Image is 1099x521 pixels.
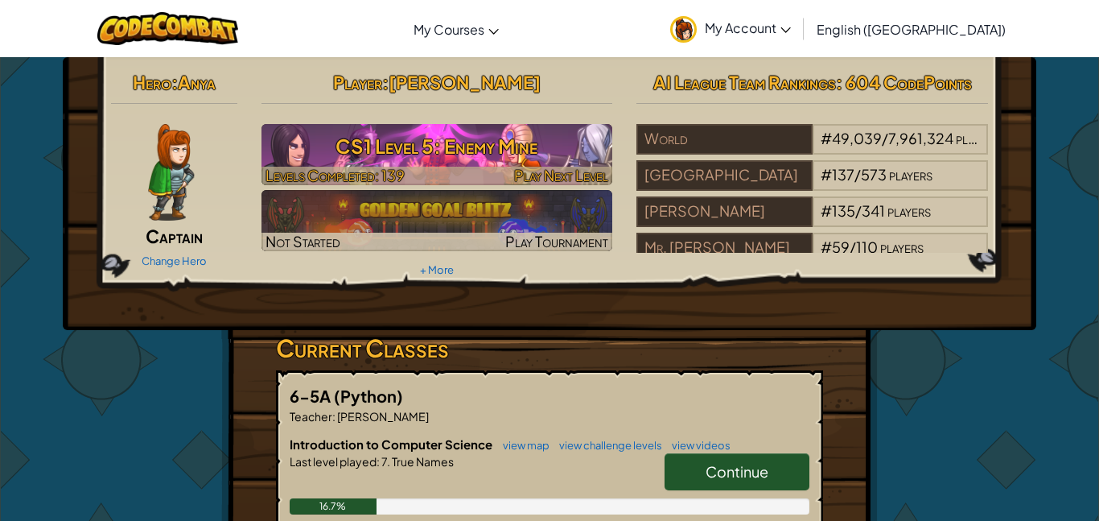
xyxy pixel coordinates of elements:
a: view challenge levels [551,439,662,452]
div: [GEOGRAPHIC_DATA] [636,160,812,191]
span: : [332,409,335,424]
span: players [956,129,999,147]
span: 6-5A [290,386,334,406]
a: English ([GEOGRAPHIC_DATA]) [809,7,1014,51]
div: 16.7% [290,498,377,515]
span: (Python) [334,386,403,406]
span: Teacher [290,409,332,424]
div: World [636,124,812,155]
span: Play Tournament [505,232,608,250]
div: [PERSON_NAME] [636,196,812,227]
span: / [854,165,861,184]
span: 59 [832,238,850,256]
a: Play Next Level [261,124,613,185]
a: My Courses [405,7,507,51]
img: avatar [670,16,697,43]
img: Golden Goal [261,190,613,251]
span: players [887,201,931,220]
span: / [882,129,888,147]
span: : [377,454,380,469]
a: World#49,039/7,961,324players [636,139,988,158]
span: Introduction to Computer Science [290,436,495,452]
span: / [850,238,856,256]
img: captain-pose.png [148,124,194,221]
span: [PERSON_NAME] [335,409,429,424]
span: 137 [832,165,854,184]
span: Levels Completed: 139 [265,166,405,184]
a: Change Hero [142,254,207,267]
span: Continue [706,462,768,481]
span: : [382,71,389,93]
span: 7. [380,454,390,469]
span: Play Next Level [514,166,608,184]
span: 49,039 [832,129,882,147]
span: 341 [862,201,885,220]
a: view map [495,439,549,452]
img: CS1 Level 5: Enemy Mine [261,124,613,185]
span: # [821,238,832,256]
a: [GEOGRAPHIC_DATA]#137/573players [636,176,988,194]
a: view videos [664,439,731,452]
span: Not Started [265,232,340,250]
div: Mr. [PERSON_NAME] [636,233,812,263]
span: : 604 CodePoints [836,71,972,93]
span: 110 [856,238,878,256]
span: Captain [146,225,203,247]
span: 573 [861,165,887,184]
a: + More [420,263,454,276]
span: Last level played [290,454,377,469]
span: : [171,71,178,93]
span: Hero [133,71,171,93]
span: Anya [178,71,216,93]
span: # [821,201,832,220]
span: [PERSON_NAME] [389,71,541,93]
span: Player [333,71,382,93]
span: AI League Team Rankings [653,71,836,93]
span: 135 [832,201,855,220]
span: players [889,165,932,184]
span: English ([GEOGRAPHIC_DATA]) [817,21,1006,38]
h3: CS1 Level 5: Enemy Mine [261,128,613,164]
span: 7,961,324 [888,129,953,147]
span: / [855,201,862,220]
span: True Names [390,454,454,469]
a: [PERSON_NAME]#135/341players [636,212,988,230]
a: My Account [662,3,799,54]
span: # [821,165,832,184]
span: My Account [705,19,791,36]
span: players [880,238,924,256]
span: My Courses [414,21,484,38]
img: CodeCombat logo [97,12,238,45]
h3: Current Classes [276,330,823,366]
span: # [821,129,832,147]
a: Mr. [PERSON_NAME]#59/110players [636,248,988,267]
a: Not StartedPlay Tournament [261,190,613,251]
